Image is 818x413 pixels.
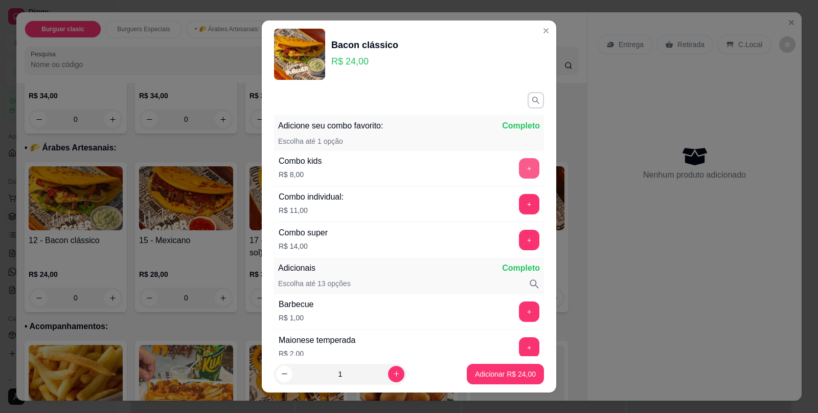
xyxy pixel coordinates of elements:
[388,366,404,382] button: increase-product-quantity
[278,136,343,146] p: Escolha até 1 opção
[467,364,544,384] button: Adicionar R$ 24,00
[519,301,539,322] button: add
[279,227,328,239] div: Combo super
[279,205,344,215] p: R$ 11,00
[519,337,539,358] button: add
[279,155,322,167] div: Combo kids
[279,298,314,311] div: Barbecue
[538,23,554,39] button: Close
[279,313,314,323] p: R$ 1,00
[278,278,351,290] p: Escolha até 13 opções
[279,169,322,180] p: R$ 8,00
[519,194,539,214] button: add
[331,38,398,52] div: Bacon clássico
[279,334,355,346] div: Maionese temperada
[279,241,328,251] p: R$ 14,00
[279,191,344,203] div: Combo individual:
[276,366,292,382] button: decrease-product-quantity
[475,369,536,379] p: Adicionar R$ 24,00
[519,158,539,179] button: add
[502,120,540,132] p: Completo
[274,29,325,80] img: product-image
[502,262,540,274] p: Completo
[278,262,315,274] p: Adicionais
[519,230,539,250] button: add
[278,120,383,132] p: Adicione seu combo favorito:
[279,349,355,359] p: R$ 2,00
[331,54,398,69] p: R$ 24,00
